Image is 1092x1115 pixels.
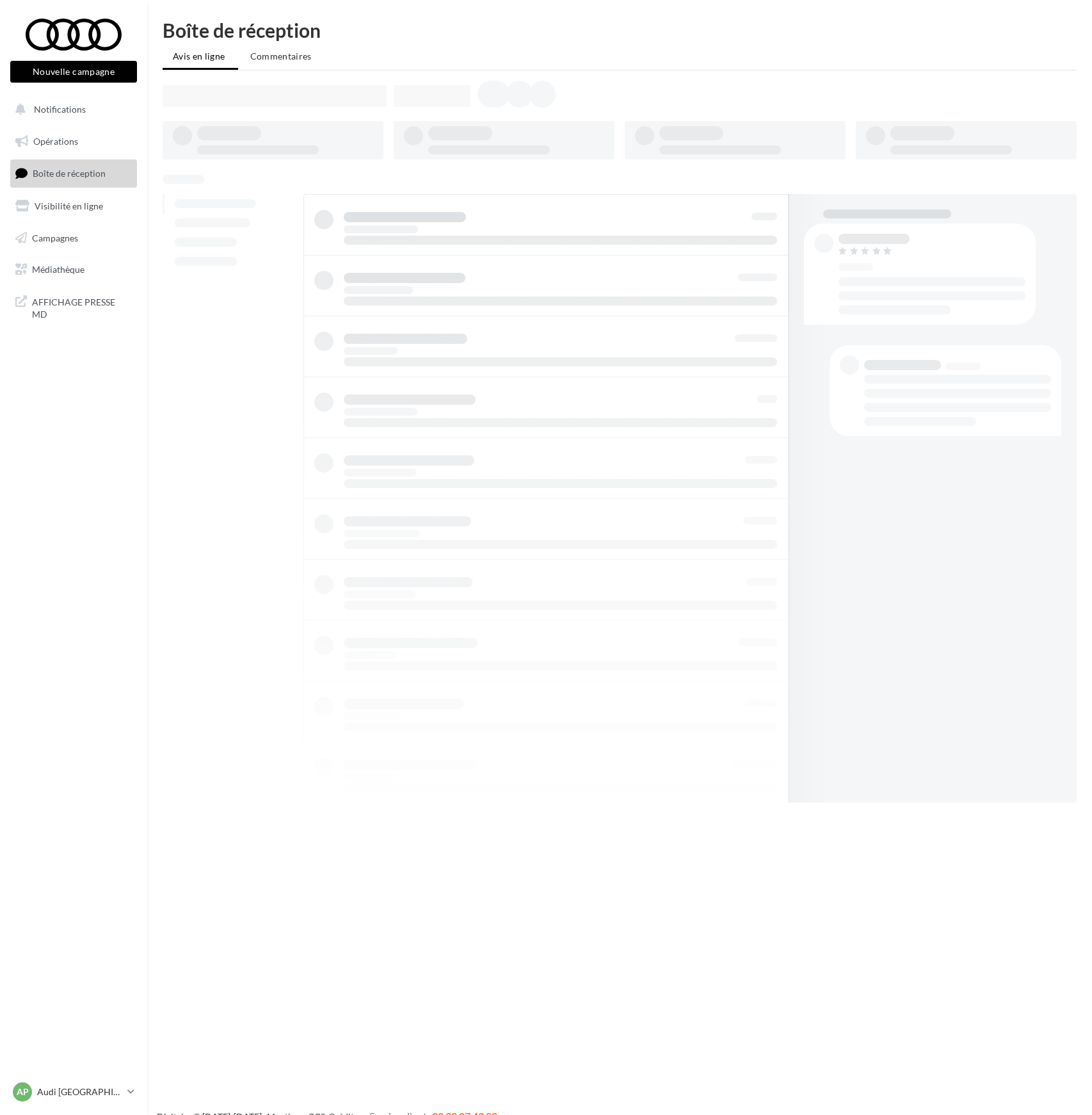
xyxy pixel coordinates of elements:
span: Boîte de réception [33,168,106,179]
span: Campagnes [32,232,78,243]
a: AFFICHAGE PRESSE MD [8,288,140,326]
span: Visibilité en ligne [35,200,103,211]
a: Médiathèque [8,256,140,283]
span: AFFICHAGE PRESSE MD [32,293,132,321]
span: Médiathèque [32,264,84,275]
span: Commentaires [250,51,312,61]
span: AP [17,1086,29,1098]
a: Campagnes [8,225,140,252]
p: Audi [GEOGRAPHIC_DATA] 17 [37,1086,122,1098]
button: Nouvelle campagne [10,61,137,83]
button: Notifications [8,96,134,123]
span: Notifications [34,104,86,115]
a: Opérations [8,128,140,155]
a: Boîte de réception [8,159,140,187]
div: Boîte de réception [163,20,1077,40]
a: Visibilité en ligne [8,193,140,220]
a: AP Audi [GEOGRAPHIC_DATA] 17 [10,1080,137,1104]
span: Opérations [33,136,78,147]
